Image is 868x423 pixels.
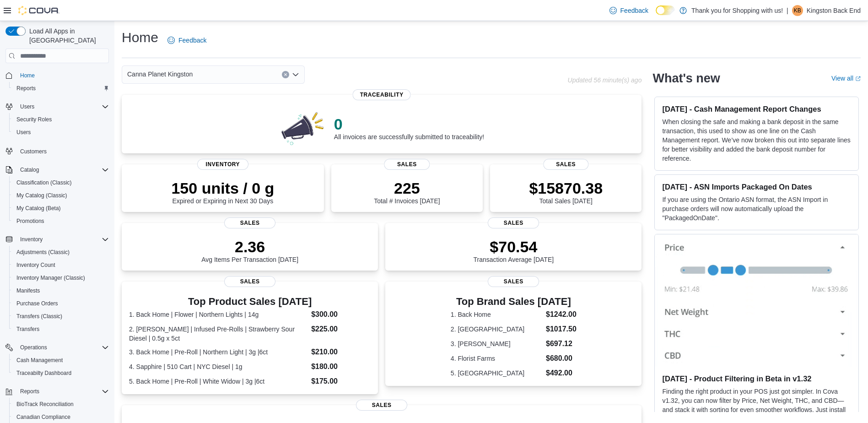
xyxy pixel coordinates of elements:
span: Inventory Count [13,260,109,271]
dd: $300.00 [311,309,371,320]
dt: 3. Back Home | Pre-Roll | Northern Light | 3g |6ct [129,347,307,357]
button: Inventory [16,234,46,245]
img: Cova [18,6,59,15]
input: Dark Mode [656,5,675,15]
a: Reports [13,83,39,94]
div: Avg Items Per Transaction [DATE] [201,238,298,263]
a: Cash Management [13,355,66,366]
div: Kingston Back End [792,5,803,16]
button: Adjustments (Classic) [9,246,113,259]
h2: What's new [652,71,720,86]
a: Canadian Compliance [13,412,74,423]
span: Feedback [620,6,648,15]
button: Classification (Classic) [9,176,113,189]
span: Catalog [20,166,39,174]
span: Sales [543,159,588,170]
span: Inventory [197,159,248,170]
span: Manifests [16,287,40,294]
h3: [DATE] - Product Filtering in Beta in v1.32 [662,374,851,383]
a: Transfers [13,324,43,335]
dd: $1242.00 [546,309,577,320]
span: Inventory [16,234,109,245]
span: Sales [224,217,275,228]
dd: $180.00 [311,361,371,372]
h3: Top Brand Sales [DATE] [451,296,577,307]
span: Home [20,72,35,79]
span: Security Roles [13,114,109,125]
dd: $492.00 [546,368,577,379]
button: Cash Management [9,354,113,367]
div: Transaction Average [DATE] [474,238,554,263]
button: Operations [16,342,51,353]
span: Purchase Orders [16,300,58,307]
svg: External link [855,76,861,81]
h3: [DATE] - ASN Imports Packaged On Dates [662,182,851,191]
h3: [DATE] - Cash Management Report Changes [662,104,851,114]
a: Manifests [13,285,43,296]
button: Promotions [9,215,113,228]
a: Adjustments (Classic) [13,247,73,258]
dt: 5. Back Home | Pre-Roll | White Widow | 3g |6ct [129,377,307,386]
button: My Catalog (Beta) [9,202,113,215]
button: Reports [2,385,113,398]
a: Traceabilty Dashboard [13,368,75,379]
p: Kingston Back End [807,5,861,16]
dd: $225.00 [311,324,371,335]
dt: 2. [GEOGRAPHIC_DATA] [451,325,542,334]
div: Total # Invoices [DATE] [374,179,440,205]
span: Users [13,127,109,138]
div: Total Sales [DATE] [529,179,603,205]
span: My Catalog (Beta) [13,203,109,214]
span: Canadian Compliance [13,412,109,423]
button: Catalog [2,163,113,176]
dd: $1017.50 [546,324,577,335]
a: BioTrack Reconciliation [13,399,77,410]
button: Inventory Manager (Classic) [9,271,113,284]
p: If you are using the Ontario ASN format, the ASN Import in purchase orders will now automatically... [662,195,851,222]
dd: $680.00 [546,353,577,364]
span: Manifests [13,285,109,296]
a: Inventory Manager (Classic) [13,272,89,283]
span: Home [16,70,109,81]
span: Load All Apps in [GEOGRAPHIC_DATA] [26,27,109,45]
span: Traceability [353,89,411,100]
span: My Catalog (Classic) [16,192,67,199]
span: Reports [20,388,39,395]
dt: 2. [PERSON_NAME] | Infused Pre-Rolls | Strawberry Sour Diesel | 0.5g x 5ct [129,325,307,343]
a: Promotions [13,216,48,227]
span: Transfers (Classic) [13,311,109,322]
span: BioTrack Reconciliation [13,399,109,410]
button: Open list of options [292,71,299,78]
span: Reports [16,386,109,397]
img: 0 [279,109,327,146]
p: Updated 56 minute(s) ago [568,76,642,84]
button: Reports [16,386,43,397]
dt: 4. Florist Farms [451,354,542,363]
span: Sales [384,159,430,170]
span: Sales [356,400,407,411]
button: Security Roles [9,113,113,126]
span: Operations [20,344,47,351]
span: Purchase Orders [13,298,109,309]
button: Inventory [2,233,113,246]
dd: $697.12 [546,338,577,349]
span: My Catalog (Beta) [16,205,61,212]
p: 0 [334,115,484,133]
button: Transfers (Classic) [9,310,113,323]
span: Security Roles [16,116,52,123]
span: Inventory Manager (Classic) [13,272,109,283]
span: Inventory Count [16,261,55,269]
p: | [787,5,788,16]
a: Customers [16,146,50,157]
dd: $175.00 [311,376,371,387]
button: Inventory Count [9,259,113,271]
p: Thank you for Shopping with us! [691,5,783,16]
dt: 4. Sapphire | 510 Cart | NYC Diesel | 1g [129,362,307,371]
span: Inventory [20,236,43,243]
span: Cash Management [16,357,63,364]
button: Manifests [9,284,113,297]
button: Clear input [282,71,289,78]
span: KB [794,5,801,16]
span: Users [20,103,34,110]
